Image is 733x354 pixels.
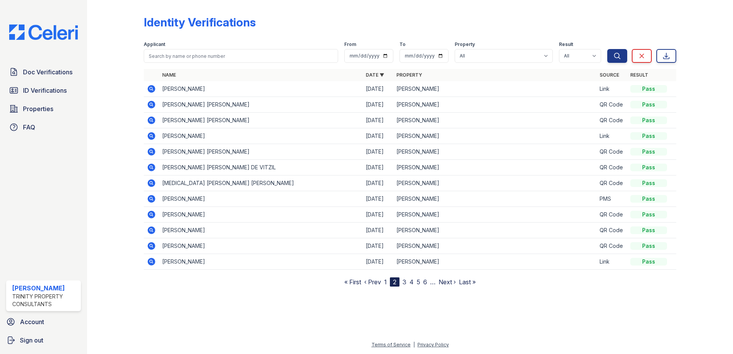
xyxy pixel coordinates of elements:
[159,97,363,113] td: [PERSON_NAME] [PERSON_NAME]
[23,67,72,77] span: Doc Verifications
[371,342,411,347] a: Terms of Service
[363,175,393,191] td: [DATE]
[597,175,627,191] td: QR Code
[630,85,667,93] div: Pass
[630,116,667,124] div: Pass
[159,175,363,191] td: [MEDICAL_DATA] [PERSON_NAME] [PERSON_NAME]
[20,317,44,326] span: Account
[162,72,176,78] a: Name
[363,223,393,238] td: [DATE]
[597,254,627,270] td: Link
[384,278,387,286] a: 1
[159,191,363,207] td: [PERSON_NAME]
[630,132,667,140] div: Pass
[393,175,597,191] td: [PERSON_NAME]
[455,41,475,48] label: Property
[393,81,597,97] td: [PERSON_NAME]
[439,278,456,286] a: Next ›
[6,83,81,98] a: ID Verifications
[363,238,393,254] td: [DATE]
[459,278,476,286] a: Last »
[363,144,393,160] td: [DATE]
[363,97,393,113] td: [DATE]
[159,81,363,97] td: [PERSON_NAME]
[390,277,399,287] div: 2
[597,223,627,238] td: QR Code
[413,342,415,347] div: |
[600,72,619,78] a: Source
[597,191,627,207] td: PMS
[393,128,597,144] td: [PERSON_NAME]
[366,72,384,78] a: Date ▼
[393,238,597,254] td: [PERSON_NAME]
[3,25,84,40] img: CE_Logo_Blue-a8612792a0a2168367f1c8372b55b34899dd931a85d93a1a3d3e32e68fde9ad4.png
[630,164,667,171] div: Pass
[417,278,420,286] a: 5
[597,207,627,223] td: QR Code
[363,128,393,144] td: [DATE]
[393,223,597,238] td: [PERSON_NAME]
[159,238,363,254] td: [PERSON_NAME]
[630,72,648,78] a: Result
[159,113,363,128] td: [PERSON_NAME] [PERSON_NAME]
[159,144,363,160] td: [PERSON_NAME] [PERSON_NAME]
[23,123,35,132] span: FAQ
[597,238,627,254] td: QR Code
[630,195,667,203] div: Pass
[597,113,627,128] td: QR Code
[363,207,393,223] td: [DATE]
[597,128,627,144] td: Link
[417,342,449,347] a: Privacy Policy
[20,336,43,345] span: Sign out
[393,254,597,270] td: [PERSON_NAME]
[393,207,597,223] td: [PERSON_NAME]
[597,81,627,97] td: Link
[159,254,363,270] td: [PERSON_NAME]
[3,333,84,348] a: Sign out
[559,41,573,48] label: Result
[430,277,436,287] span: …
[597,160,627,175] td: QR Code
[630,101,667,108] div: Pass
[12,284,78,293] div: [PERSON_NAME]
[344,41,356,48] label: From
[159,160,363,175] td: [PERSON_NAME] [PERSON_NAME] DE VITZIL
[363,254,393,270] td: [DATE]
[144,49,338,63] input: Search by name or phone number
[6,120,81,135] a: FAQ
[144,15,256,29] div: Identity Verifications
[403,278,406,286] a: 3
[423,278,427,286] a: 6
[393,160,597,175] td: [PERSON_NAME]
[393,191,597,207] td: [PERSON_NAME]
[597,97,627,113] td: QR Code
[630,179,667,187] div: Pass
[144,41,165,48] label: Applicant
[159,207,363,223] td: [PERSON_NAME]
[396,72,422,78] a: Property
[630,211,667,218] div: Pass
[6,101,81,116] a: Properties
[363,160,393,175] td: [DATE]
[23,86,67,95] span: ID Verifications
[597,144,627,160] td: QR Code
[393,113,597,128] td: [PERSON_NAME]
[23,104,53,113] span: Properties
[630,258,667,265] div: Pass
[409,278,414,286] a: 4
[344,278,361,286] a: « First
[630,242,667,250] div: Pass
[363,81,393,97] td: [DATE]
[393,97,597,113] td: [PERSON_NAME]
[3,314,84,329] a: Account
[12,293,78,308] div: Trinity Property Consultants
[159,128,363,144] td: [PERSON_NAME]
[363,191,393,207] td: [DATE]
[6,64,81,80] a: Doc Verifications
[399,41,406,48] label: To
[630,226,667,234] div: Pass
[364,278,381,286] a: ‹ Prev
[159,223,363,238] td: [PERSON_NAME]
[393,144,597,160] td: [PERSON_NAME]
